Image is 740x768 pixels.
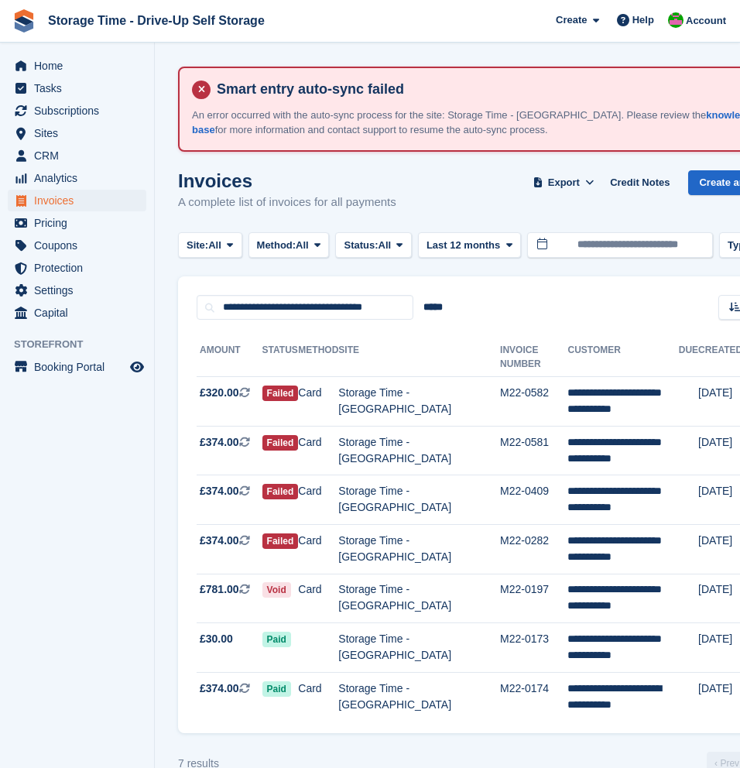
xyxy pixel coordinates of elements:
span: Status: [344,238,378,253]
span: Subscriptions [34,100,127,122]
button: Status: All [335,232,411,258]
a: menu [8,145,146,166]
td: Card [298,377,338,427]
a: menu [8,235,146,256]
a: menu [8,257,146,279]
span: Help [632,12,654,28]
span: Home [34,55,127,77]
a: menu [8,122,146,144]
h1: Invoices [178,170,396,191]
td: Card [298,574,338,623]
button: Last 12 months [418,232,521,258]
span: £374.00 [200,483,239,499]
button: Export [529,170,598,196]
a: menu [8,302,146,324]
span: £374.00 [200,533,239,549]
span: Analytics [34,167,127,189]
th: Site [338,338,500,377]
span: Failed [262,484,299,499]
img: stora-icon-8386f47178a22dfd0bd8f6a31ec36ba5ce8667c1dd55bd0f319d3a0aa187defe.svg [12,9,36,33]
a: Credit Notes [604,170,676,196]
td: Storage Time - [GEOGRAPHIC_DATA] [338,475,500,525]
span: Capital [34,302,127,324]
a: menu [8,190,146,211]
a: menu [8,55,146,77]
span: Failed [262,386,299,401]
td: M22-0282 [500,524,567,574]
span: Coupons [34,235,127,256]
span: Settings [34,279,127,301]
td: Card [298,672,338,721]
span: Export [548,175,580,190]
span: Protection [34,257,127,279]
span: £30.00 [200,631,233,647]
th: Customer [567,338,678,377]
a: menu [8,279,146,301]
span: All [208,238,221,253]
span: Failed [262,533,299,549]
td: M22-0582 [500,377,567,427]
span: Paid [262,681,291,697]
span: Storefront [14,337,154,352]
span: Tasks [34,77,127,99]
span: All [379,238,392,253]
td: Storage Time - [GEOGRAPHIC_DATA] [338,672,500,721]
th: Due [679,338,698,377]
td: M22-0581 [500,426,567,475]
span: Site: [187,238,208,253]
td: M22-0174 [500,672,567,721]
th: Amount [197,338,262,377]
span: Void [262,582,291,598]
span: CRM [34,145,127,166]
span: Account [686,13,726,29]
span: £374.00 [200,681,239,697]
td: M22-0173 [500,623,567,673]
button: Method: All [248,232,330,258]
a: menu [8,212,146,234]
td: Storage Time - [GEOGRAPHIC_DATA] [338,574,500,623]
a: menu [8,100,146,122]
span: £374.00 [200,434,239,451]
td: Storage Time - [GEOGRAPHIC_DATA] [338,426,500,475]
span: £781.00 [200,581,239,598]
a: menu [8,167,146,189]
button: Site: All [178,232,242,258]
a: menu [8,77,146,99]
td: Card [298,524,338,574]
a: Preview store [128,358,146,376]
span: All [296,238,309,253]
td: Storage Time - [GEOGRAPHIC_DATA] [338,623,500,673]
span: Booking Portal [34,356,127,378]
span: Method: [257,238,296,253]
span: Paid [262,632,291,647]
a: Storage Time - Drive-Up Self Storage [42,8,271,33]
span: Last 12 months [427,238,500,253]
th: Method [298,338,338,377]
span: £320.00 [200,385,239,401]
span: Create [556,12,587,28]
a: menu [8,356,146,378]
img: Saeed [668,12,683,28]
th: Status [262,338,299,377]
th: Invoice Number [500,338,567,377]
td: Card [298,426,338,475]
td: Storage Time - [GEOGRAPHIC_DATA] [338,377,500,427]
span: Failed [262,435,299,451]
p: A complete list of invoices for all payments [178,194,396,211]
span: Pricing [34,212,127,234]
td: M22-0409 [500,475,567,525]
span: Sites [34,122,127,144]
td: Storage Time - [GEOGRAPHIC_DATA] [338,524,500,574]
td: M22-0197 [500,574,567,623]
span: Invoices [34,190,127,211]
td: Card [298,475,338,525]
